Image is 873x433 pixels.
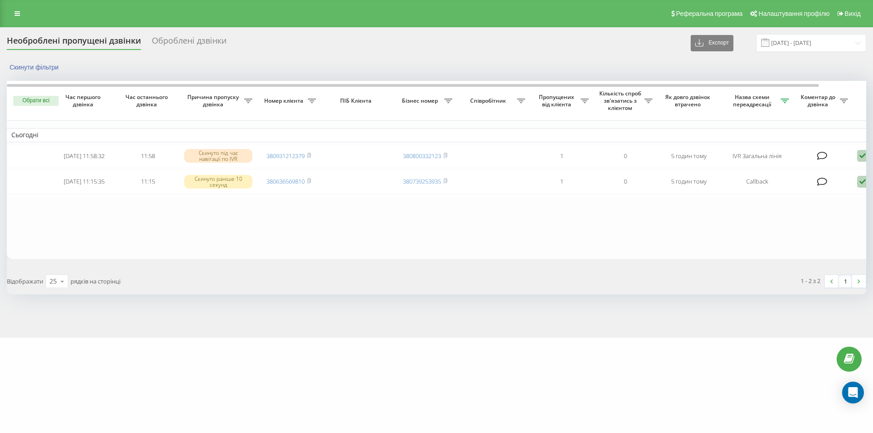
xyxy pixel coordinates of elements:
[838,275,852,288] a: 1
[676,10,743,17] span: Реферальна програма
[152,36,226,50] div: Оброблені дзвінки
[721,144,793,168] td: IVR Загальна лінія
[116,144,180,168] td: 11:58
[266,177,305,185] a: 380636569810
[70,277,120,285] span: рядків на сторінці
[328,97,386,105] span: ПІБ Клієнта
[657,144,721,168] td: 5 годин тому
[13,96,59,106] button: Обрати всі
[52,144,116,168] td: [DATE] 11:58:32
[60,94,109,108] span: Час першого дзвінка
[462,97,517,105] span: Співробітник
[7,63,63,71] button: Скинути фільтри
[721,169,793,194] td: Callback
[534,94,581,108] span: Пропущених від клієнта
[266,152,305,160] a: 380931212379
[398,97,444,105] span: Бізнес номер
[593,144,657,168] td: 0
[842,382,864,403] div: Open Intercom Messenger
[116,169,180,194] td: 11:15
[261,97,308,105] span: Номер клієнта
[758,10,829,17] span: Налаштування профілю
[403,177,441,185] a: 380739253935
[725,94,781,108] span: Назва схеми переадресації
[7,277,43,285] span: Відображати
[52,169,116,194] td: [DATE] 11:15:35
[845,10,861,17] span: Вихід
[598,90,644,111] span: Кількість спроб зв'язатись з клієнтом
[593,169,657,194] td: 0
[123,94,172,108] span: Час останнього дзвінка
[657,169,721,194] td: 5 годин тому
[7,36,141,50] div: Необроблені пропущені дзвінки
[530,144,593,168] td: 1
[403,152,441,160] a: 380800332123
[798,94,840,108] span: Коментар до дзвінка
[664,94,713,108] span: Як довго дзвінок втрачено
[184,94,244,108] span: Причина пропуску дзвінка
[691,35,733,51] button: Експорт
[184,149,252,163] div: Скинуто під час навігації по IVR
[801,276,820,285] div: 1 - 2 з 2
[184,175,252,189] div: Скинуто раніше 10 секунд
[50,277,57,286] div: 25
[530,169,593,194] td: 1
